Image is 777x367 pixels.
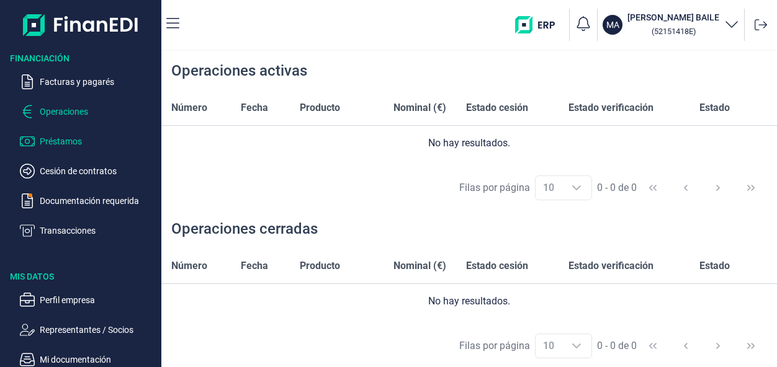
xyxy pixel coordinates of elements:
[466,259,528,273] span: Estado cesión
[671,173,701,203] button: Previous Page
[568,100,653,115] span: Estado verificación
[40,164,156,179] p: Cesión de contratos
[40,134,156,149] p: Préstamos
[171,219,318,239] div: Operaciones cerradas
[241,259,268,273] span: Fecha
[20,193,156,208] button: Documentación requerida
[171,294,767,309] div: No hay resultados.
[20,164,156,179] button: Cesión de contratos
[393,100,446,115] span: Nominal (€)
[20,104,156,119] button: Operaciones
[606,19,619,31] p: MA
[627,11,719,24] h3: [PERSON_NAME] BAILE
[20,293,156,307] button: Perfil empresa
[171,136,767,151] div: No hay resultados.
[40,352,156,367] p: Mi documentación
[40,322,156,337] p: Representantes / Socios
[171,100,207,115] span: Número
[597,341,637,351] span: 0 - 0 de 0
[171,259,207,273] span: Número
[20,223,156,238] button: Transacciones
[459,180,530,195] div: Filas por página
[603,11,739,38] button: MA[PERSON_NAME] BAILE (52151418E)
[466,100,528,115] span: Estado cesión
[562,176,591,200] div: Choose
[459,338,530,353] div: Filas por página
[20,322,156,337] button: Representantes / Socios
[40,104,156,119] p: Operaciones
[703,173,733,203] button: Next Page
[23,10,139,40] img: Logo de aplicación
[515,16,564,33] img: erp
[171,61,307,81] div: Operaciones activas
[736,173,766,203] button: Last Page
[40,74,156,89] p: Facturas y pagarés
[40,193,156,208] p: Documentación requerida
[671,331,701,361] button: Previous Page
[638,331,668,361] button: First Page
[300,259,340,273] span: Producto
[568,259,653,273] span: Estado verificación
[562,334,591,358] div: Choose
[300,100,340,115] span: Producto
[20,352,156,367] button: Mi documentación
[40,293,156,307] p: Perfil empresa
[736,331,766,361] button: Last Page
[699,100,730,115] span: Estado
[40,223,156,238] p: Transacciones
[703,331,733,361] button: Next Page
[20,74,156,89] button: Facturas y pagarés
[638,173,668,203] button: First Page
[699,259,730,273] span: Estado
[652,27,696,36] small: Copiar cif
[393,259,446,273] span: Nominal (€)
[20,134,156,149] button: Préstamos
[597,183,637,193] span: 0 - 0 de 0
[241,100,268,115] span: Fecha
